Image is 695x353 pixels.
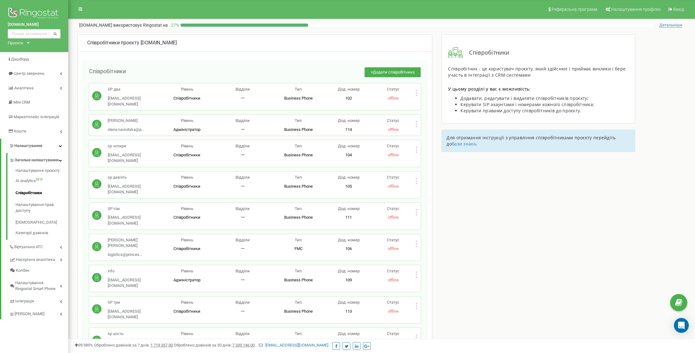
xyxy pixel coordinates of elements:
[235,118,250,123] span: Відділи
[326,96,371,101] p: 102
[294,246,303,251] span: FMC
[235,269,250,273] span: Відділи
[388,215,399,220] span: offline
[338,175,360,180] span: Дод. номер
[452,141,477,147] span: бази знань
[8,40,23,46] div: Проєкти
[388,127,399,132] span: offline
[388,278,399,282] span: offline
[448,66,625,78] span: Співробітник - це користувач проєкту, який здійснює і приймає виклики і бере участь в інтеграції ...
[16,217,68,229] a: [DEMOGRAPHIC_DATA]
[388,309,399,314] span: offline
[326,215,371,221] p: 111
[241,96,245,101] span: 一
[108,184,159,195] p: [EMAIL_ADDRESS][DOMAIN_NAME]
[108,215,159,226] p: [EMAIL_ADDRESS][DOMAIN_NAME]
[9,265,68,276] a: Колбек
[108,127,144,132] span: olena.navrotska@p...
[284,127,313,132] span: Business Phone
[173,215,200,220] span: Співробітники
[14,114,59,119] span: Маркетплейс інтеграцій
[460,101,594,107] span: Керувати SIP акаунтами і номерами кожного співробітника;
[181,144,193,148] span: Рівень
[108,118,144,124] p: [PERSON_NAME]
[9,276,68,294] a: Налаштування Ringostat Smart Phone
[235,331,250,336] span: Відділи
[15,157,59,163] span: Загальні налаштування
[181,331,193,336] span: Рівень
[295,175,302,180] span: Тип
[16,199,68,217] a: Налаштування прав доступу
[9,294,68,307] a: Інтеграція
[235,238,250,242] span: Відділи
[16,168,68,175] a: Налаштування проєкту
[181,238,193,242] span: Рівень
[108,87,159,92] p: SP два
[1,139,68,153] a: Налаштування
[446,135,616,147] span: Для отримання інструкції з управління співробітниками проєкту перейдіть до
[108,331,159,337] p: sp шість
[365,67,421,78] button: +Додати співробітника
[108,252,142,257] span: logistics@princes...
[295,118,302,123] span: Тип
[94,343,173,347] span: Оброблено дзвінків за 7 днів :
[11,57,29,61] span: Дашборд
[295,87,302,92] span: Тип
[87,39,423,47] div: [DOMAIN_NAME]
[387,87,399,92] span: Статус
[14,244,43,250] span: Віртуальна АТС
[338,238,360,242] span: Дод. номер
[241,309,245,314] span: 一
[235,175,250,180] span: Відділи
[9,252,68,265] a: Наскрізна аналітика
[388,246,399,251] span: offline
[108,152,159,164] p: [EMAIL_ADDRESS][DOMAIN_NAME]
[89,68,126,74] span: Співробітники
[387,300,399,305] span: Статус
[108,206,159,212] p: SP сім
[326,309,371,315] p: 113
[326,246,371,252] p: 106
[259,343,328,347] a: [EMAIL_ADDRESS][DOMAIN_NAME]
[338,144,360,148] span: Дод. номер
[241,278,245,282] span: 一
[173,153,200,157] span: Співробітники
[108,268,159,274] p: info
[181,175,193,180] span: Рівень
[387,206,399,211] span: Статус
[295,144,302,148] span: Тип
[79,22,168,28] p: [DOMAIN_NAME]
[87,40,139,46] span: Співробітники проєкту
[173,96,200,101] span: Співробітники
[388,184,399,189] span: offline
[174,343,255,347] span: Оброблено дзвінків за 30 днів :
[295,269,302,273] span: Тип
[284,309,313,314] span: Business Phone
[16,268,29,274] span: Колбек
[173,309,200,314] span: Співробітники
[108,277,159,289] p: [EMAIL_ADDRESS][DOMAIN_NAME]
[8,6,61,22] img: Ringostat logo
[463,49,509,57] span: Співробітники
[295,331,302,336] span: Тип
[387,144,399,148] span: Статус
[387,118,399,123] span: Статус
[659,23,682,28] span: Детальніше
[14,143,42,148] span: Налаштування
[9,153,68,166] a: Загальні налаштування
[108,300,159,306] p: SP три
[448,86,531,92] span: У цьому розділі у вас є можливість:
[181,206,193,211] span: Рівень
[150,343,173,347] u: 1 719 357,00
[387,331,399,336] span: Статус
[74,343,93,347] span: 99,989%
[8,29,61,38] input: Пошук за номером
[284,278,313,282] span: Business Phone
[173,278,200,282] span: Адміністратор
[108,175,159,181] p: sp дев'ять
[181,118,193,123] span: Рівень
[13,100,30,105] span: Mini CRM
[108,237,159,249] p: [PERSON_NAME] [PERSON_NAME]
[295,238,302,242] span: Тип
[387,269,399,273] span: Статус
